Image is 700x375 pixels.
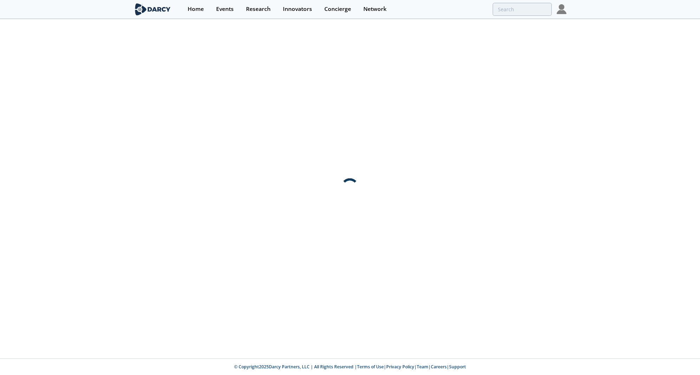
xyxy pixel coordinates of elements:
div: Innovators [283,6,312,12]
img: logo-wide.svg [134,3,172,15]
a: Careers [431,364,447,370]
a: Privacy Policy [386,364,414,370]
div: Research [246,6,271,12]
div: Events [216,6,234,12]
a: Terms of Use [357,364,384,370]
div: Network [363,6,387,12]
a: Team [417,364,428,370]
input: Advanced Search [493,3,552,16]
img: Profile [557,4,566,14]
div: Home [188,6,204,12]
a: Support [449,364,466,370]
div: Concierge [324,6,351,12]
p: © Copyright 2025 Darcy Partners, LLC | All Rights Reserved | | | | | [90,364,610,370]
